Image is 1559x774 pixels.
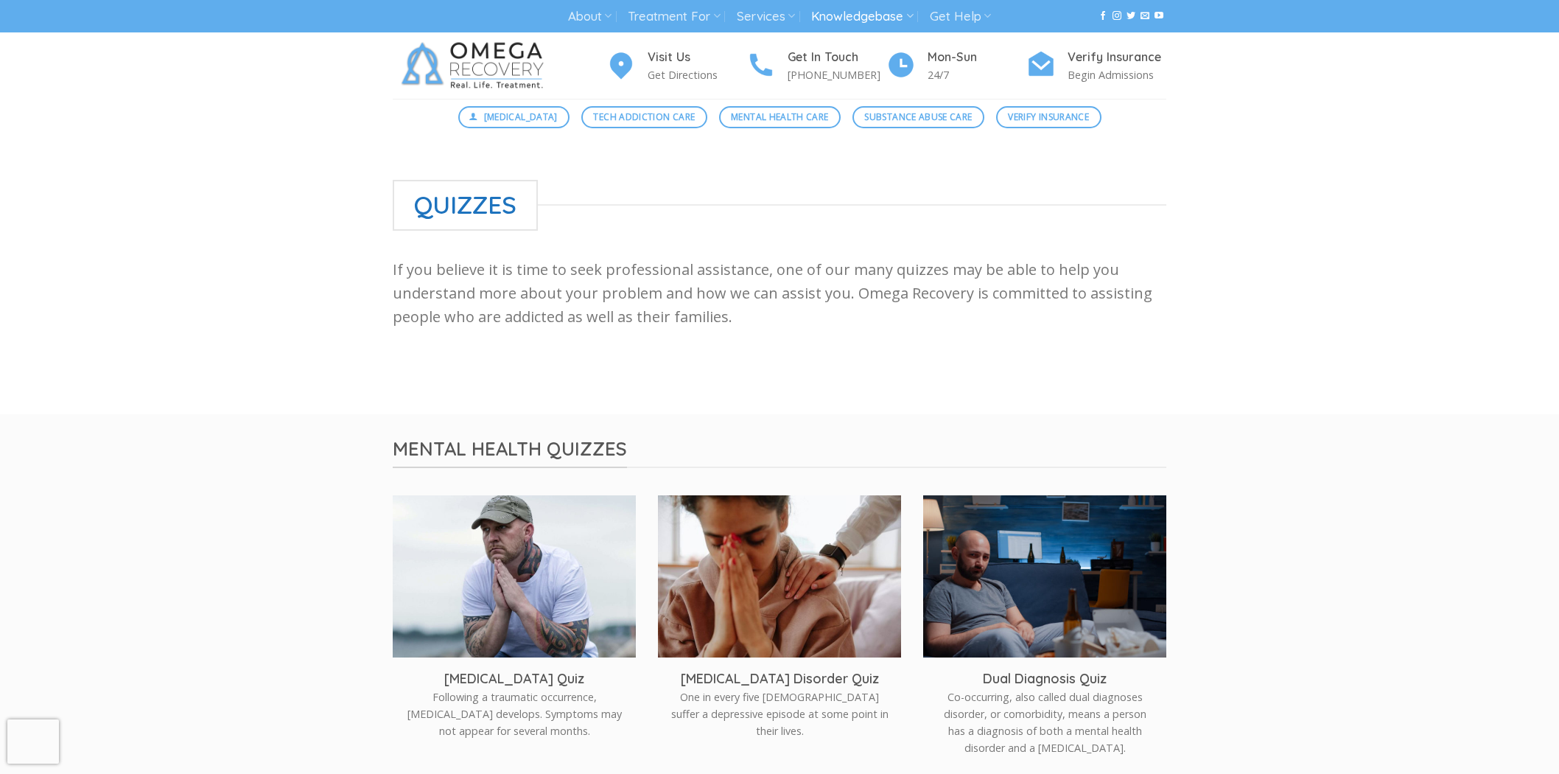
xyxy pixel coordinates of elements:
[404,670,625,687] h3: [MEDICAL_DATA] Quiz
[996,106,1101,128] a: Verify Insurance
[731,110,828,124] span: Mental Health Care
[928,66,1026,83] p: 24/7
[393,258,1166,329] p: If you believe it is time to seek professional assistance, one of our many quizzes may be able to...
[719,106,841,128] a: Mental Health Care
[1113,11,1121,21] a: Follow on Instagram
[1155,11,1163,21] a: Follow on YouTube
[648,48,746,67] h4: Visit Us
[737,3,795,30] a: Services
[581,106,707,128] a: Tech Addiction Care
[746,48,886,84] a: Get In Touch [PHONE_NUMBER]
[852,106,984,128] a: Substance Abuse Care
[593,110,695,124] span: Tech Addiction Care
[1141,11,1149,21] a: Send us an email
[393,180,538,231] span: Quizzes
[568,3,612,30] a: About
[458,106,570,128] a: [MEDICAL_DATA]
[864,110,972,124] span: Substance Abuse Care
[1068,48,1166,67] h4: Verify Insurance
[393,436,627,468] span: Mental Health Quizzes
[928,48,1026,67] h4: Mon-Sun
[669,670,890,687] h3: [MEDICAL_DATA] Disorder Quiz
[669,688,890,739] p: One in every five [DEMOGRAPHIC_DATA] suffer a depressive episode at some point in their lives.
[484,110,558,124] span: [MEDICAL_DATA]
[648,66,746,83] p: Get Directions
[1068,66,1166,83] p: Begin Admissions
[1127,11,1135,21] a: Follow on Twitter
[606,48,746,84] a: Visit Us Get Directions
[1008,110,1089,124] span: Verify Insurance
[934,670,1155,687] h3: Dual Diagnosis Quiz
[788,66,886,83] p: [PHONE_NUMBER]
[788,48,886,67] h4: Get In Touch
[628,3,720,30] a: Treatment For
[811,3,913,30] a: Knowledgebase
[404,688,625,739] p: Following a traumatic occurrence, [MEDICAL_DATA] develops. Symptoms may not appear for several mo...
[1099,11,1107,21] a: Follow on Facebook
[934,688,1155,756] p: Co-occurring, also called dual diagnoses disorder, or comorbidity, means a person has a diagnosis...
[1026,48,1166,84] a: Verify Insurance Begin Admissions
[930,3,991,30] a: Get Help
[393,32,558,99] img: Omega Recovery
